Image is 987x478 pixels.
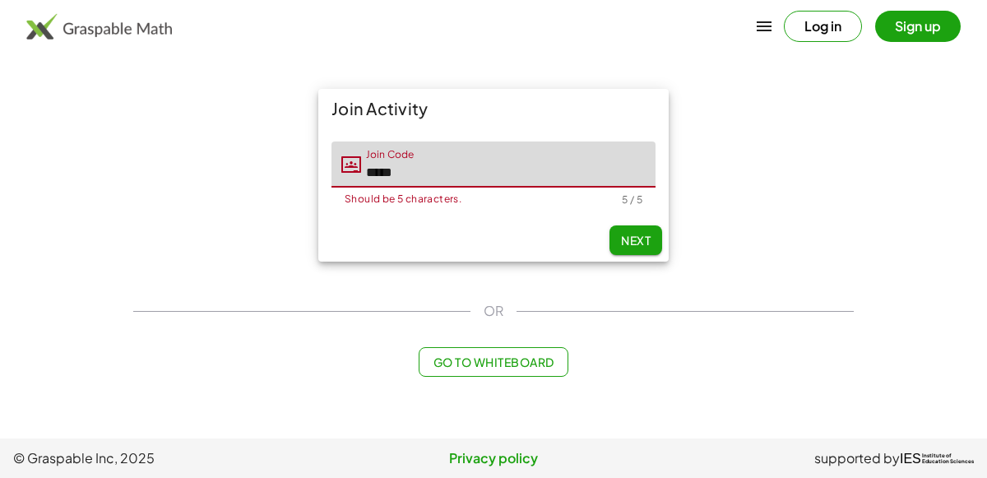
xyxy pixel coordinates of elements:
button: Sign up [875,11,961,42]
button: Go to Whiteboard [419,347,568,377]
span: © Graspable Inc, 2025 [13,448,333,468]
span: IES [900,451,921,466]
div: Join Activity [318,89,669,128]
button: Next [609,225,662,255]
span: Next [621,233,651,248]
button: Log in [784,11,862,42]
span: supported by [814,448,900,468]
span: OR [484,301,503,321]
span: Go to Whiteboard [433,355,554,369]
a: IESInstitute ofEducation Sciences [900,448,974,468]
div: 5 / 5 [622,193,642,206]
span: Institute of Education Sciences [922,453,974,465]
a: Privacy policy [333,448,653,468]
div: Should be 5 characters. [345,194,622,204]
